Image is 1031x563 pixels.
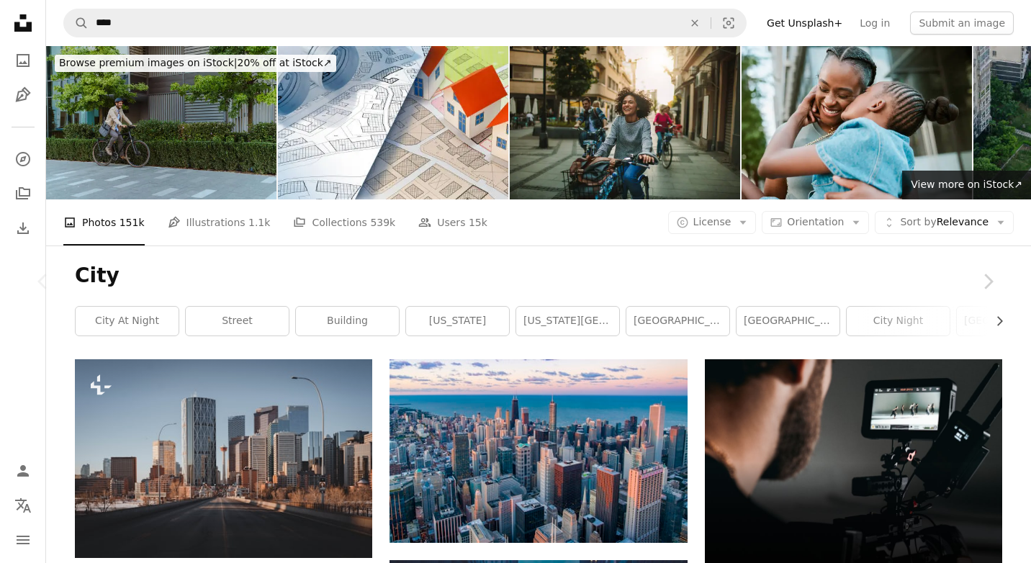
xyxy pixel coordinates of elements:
span: 15k [469,215,487,230]
span: 20% off at iStock ↗ [59,57,332,68]
button: Submit an image [910,12,1014,35]
a: Collections 539k [293,199,395,246]
form: Find visuals sitewide [63,9,747,37]
a: [GEOGRAPHIC_DATA] [737,307,839,335]
span: View more on iStock ↗ [911,179,1022,190]
img: a city street with tall buildings in the background [75,359,372,557]
button: Menu [9,526,37,554]
a: Get Unsplash+ [758,12,851,35]
a: city night [847,307,950,335]
span: 539k [370,215,395,230]
img: REAL ESTATE AND CONSTRUCTION INDUSTRY CONCEPT WITH BUILDING PERMIT residential area, cadastral ma... [278,46,508,199]
a: Log in / Sign up [9,456,37,485]
button: Sort byRelevance [875,211,1014,234]
a: building [296,307,399,335]
span: 1.1k [248,215,270,230]
a: street [186,307,289,335]
a: [US_STATE][GEOGRAPHIC_DATA] [516,307,619,335]
button: License [668,211,757,234]
a: View more on iStock↗ [902,171,1031,199]
a: Illustrations [9,81,37,109]
img: Daughter Kisses Her Mother [742,46,972,199]
a: a city street with tall buildings in the background [75,451,372,464]
span: Orientation [787,216,844,228]
a: Log in [851,12,899,35]
img: Young People Exploring The City On Bicycles [510,46,740,199]
a: [US_STATE] [406,307,509,335]
img: white and brown city buildings during daytime [390,359,687,543]
span: Browse premium images on iStock | [59,57,237,68]
a: Illustrations 1.1k [168,199,271,246]
a: Collections [9,179,37,208]
button: Orientation [762,211,869,234]
span: License [693,216,731,228]
a: Users 15k [418,199,487,246]
a: Photos [9,46,37,75]
img: Professional man commuting on bicycle in urban setting [46,46,276,199]
a: white and brown city buildings during daytime [390,444,687,457]
span: Sort by [900,216,936,228]
a: city at night [76,307,179,335]
a: Browse premium images on iStock|20% off at iStock↗ [46,46,345,81]
a: Next [945,212,1031,351]
a: Explore [9,145,37,174]
button: Language [9,491,37,520]
a: [GEOGRAPHIC_DATA] [626,307,729,335]
span: Relevance [900,215,989,230]
h1: City [75,263,1002,289]
button: Clear [679,9,711,37]
button: Visual search [711,9,746,37]
button: Search Unsplash [64,9,89,37]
